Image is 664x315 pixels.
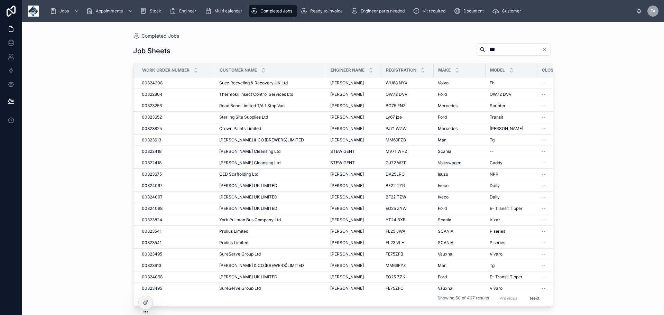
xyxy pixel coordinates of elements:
[142,149,211,154] a: 00322418
[490,149,494,154] span: --
[438,274,447,280] span: Ford
[438,263,446,268] span: Man
[438,149,481,154] a: Scania
[249,5,297,17] a: Completed Jobs
[142,274,211,280] a: 00324098
[490,286,502,291] span: Vivaro
[330,160,377,166] a: STEW GENT
[330,274,377,280] a: [PERSON_NAME]
[438,251,453,257] span: Vauxhal
[330,251,377,257] a: [PERSON_NAME]
[438,103,458,109] span: Mercedes
[142,286,162,291] span: 00323495
[142,126,211,131] a: 00323825
[386,251,430,257] a: FE75ZFB
[490,274,523,280] span: E- Transit Tipper
[219,206,277,211] span: [PERSON_NAME] UK LIMITED
[386,137,406,143] span: MM69FZB
[438,103,481,109] a: Mercedes
[438,217,481,223] a: Scania
[542,251,546,257] span: --
[84,5,137,17] a: Appointments
[542,160,592,166] a: --
[438,194,481,200] a: Iveco
[142,263,211,268] a: 00323613
[386,80,407,86] span: WU68 NYX
[386,103,430,109] a: BG75 FNZ
[386,149,430,154] a: MV71 WHZ
[219,240,322,245] a: Prolius Limited
[438,206,481,211] a: Ford
[219,149,280,154] span: [PERSON_NAME] Cleansing Ltd
[542,240,592,245] a: --
[438,194,449,200] span: Iveco
[490,114,533,120] a: Transit
[386,67,416,73] span: Registration
[219,194,277,200] span: [PERSON_NAME] UK LIMITED
[438,114,481,120] a: Ford
[330,194,377,200] a: [PERSON_NAME]
[133,33,179,39] a: Completed Jobs
[142,194,211,200] a: 00324097
[386,217,430,223] a: YT24 BXB
[330,217,377,223] a: [PERSON_NAME]
[330,126,364,131] span: [PERSON_NAME]
[542,263,546,268] span: --
[142,160,211,166] a: 00322418
[220,67,257,73] span: Customer Name
[330,92,364,97] span: [PERSON_NAME]
[330,172,377,177] a: [PERSON_NAME]
[490,137,533,143] a: Tgl
[490,5,526,17] a: Customer
[142,114,211,120] a: 00323652
[330,126,377,131] a: [PERSON_NAME]
[330,103,377,109] a: [PERSON_NAME]
[542,149,546,154] span: --
[438,126,481,131] a: Mercedes
[203,5,247,17] a: Multi calendar
[438,149,451,154] span: Scania
[438,229,453,234] span: SCANIA
[44,3,636,19] div: scrollable content
[330,217,364,223] span: [PERSON_NAME]
[219,137,322,143] a: [PERSON_NAME] & CO.(BREWERS)LIMITED
[142,103,162,109] span: 00323256
[48,5,83,17] a: Jobs
[298,5,348,17] a: Ready to invoice
[330,183,364,188] span: [PERSON_NAME]
[490,114,503,120] span: Transit
[330,114,377,120] a: [PERSON_NAME]
[490,274,533,280] a: E- Transit Tipper
[542,183,546,188] span: --
[219,263,304,268] span: [PERSON_NAME] & CO.(BREWERS)LIMITED
[219,286,322,291] a: SureServe Group Ltd
[167,5,201,17] a: Engineer
[219,183,322,188] a: [PERSON_NAME] UK LIMITED
[490,240,533,245] a: P series
[142,240,211,245] a: 00323541
[219,80,322,86] a: Suez Recycling & Recovery UK Ltd
[142,229,211,234] a: 00323541
[386,92,407,97] span: OW72 DVV
[219,183,277,188] span: [PERSON_NAME] UK LIMITED
[330,263,377,268] a: [PERSON_NAME]
[142,217,162,223] span: 00323824
[219,274,277,280] span: [PERSON_NAME] UK LIMITED
[542,47,550,52] button: Clear
[219,206,322,211] a: [PERSON_NAME] UK LIMITED
[142,183,163,188] span: 00324097
[542,137,592,143] a: --
[490,126,533,131] a: [PERSON_NAME]
[219,137,304,143] span: [PERSON_NAME] & CO.(BREWERS)LIMITED
[386,103,406,109] span: BG75 FNZ
[542,137,546,143] span: --
[219,240,248,245] span: Prolius Limited
[542,217,546,223] span: --
[438,183,449,188] span: Iveco
[330,80,377,86] a: [PERSON_NAME]
[330,92,377,97] a: [PERSON_NAME]
[386,263,430,268] a: MM69FYZ
[150,8,161,14] span: Stock
[490,103,533,109] a: Sprinter
[219,80,288,86] span: Suez Recycling & Recovery UK Ltd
